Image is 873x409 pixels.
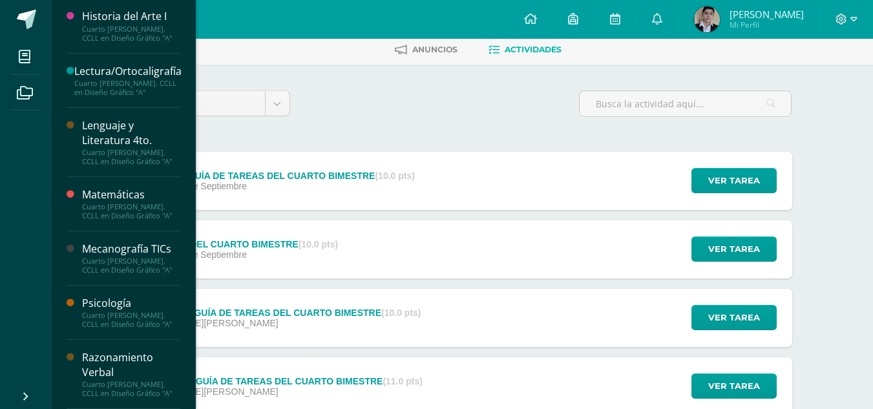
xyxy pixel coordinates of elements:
[82,118,180,166] a: Lenguaje y Literatura 4to.Cuarto [PERSON_NAME]. CCLL en Diseño Gráfico "A"
[383,376,422,386] strong: (11.0 pts)
[82,118,180,148] div: Lenguaje y Literatura 4to.
[730,19,804,30] span: Mi Perfil
[489,39,562,60] a: Actividades
[691,305,777,330] button: Ver tarea
[82,25,180,43] div: Cuarto [PERSON_NAME]. CCLL en Diseño Gráfico "A"
[175,386,278,397] span: [DATE][PERSON_NAME]
[82,9,180,42] a: Historia del Arte ICuarto [PERSON_NAME]. CCLL en Diseño Gráfico "A"
[82,187,180,220] a: MatemáticasCuarto [PERSON_NAME]. CCLL en Diseño Gráfico "A"
[395,39,458,60] a: Anuncios
[708,306,760,330] span: Ver tarea
[82,296,180,329] a: PsicologíaCuarto [PERSON_NAME]. CCLL en Diseño Gráfico "A"
[82,187,180,202] div: Matemáticas
[82,202,180,220] div: Cuarto [PERSON_NAME]. CCLL en Diseño Gráfico "A"
[74,64,182,79] div: Lectura/Ortocaligrafía
[730,8,804,21] span: [PERSON_NAME]
[82,350,180,380] div: Razonamiento Verbal
[175,181,247,191] span: 10 de Septiembre
[708,169,760,193] span: Ver tarea
[82,311,180,329] div: Cuarto [PERSON_NAME]. CCLL en Diseño Gráfico "A"
[375,171,414,181] strong: (10.0 pts)
[505,45,562,54] span: Actividades
[299,239,338,249] strong: (10.0 pts)
[148,171,415,181] div: CUARTA GUÍA DE TAREAS DEL CUARTO BIMESTRE
[82,380,180,398] div: Cuarto [PERSON_NAME]. CCLL en Diseño Gráfico "A"
[82,296,180,311] div: Psicología
[175,318,278,328] span: [DATE][PERSON_NAME]
[82,257,180,275] div: Cuarto [PERSON_NAME]. CCLL en Diseño Gráfico "A"
[580,91,791,116] input: Busca la actividad aquí...
[134,91,289,116] a: Unidad 4
[74,64,182,97] a: Lectura/OrtocaligrafíaCuarto [PERSON_NAME]. CCLL en Diseño Gráfico "A"
[82,242,180,257] div: Mecanografía TICs
[148,239,338,249] div: PARCIAL DEL CUARTO BIMESTRE
[82,9,180,24] div: Historia del Arte I
[708,374,760,398] span: Ver tarea
[708,237,760,261] span: Ver tarea
[82,148,180,166] div: Cuarto [PERSON_NAME]. CCLL en Diseño Gráfico "A"
[74,79,182,97] div: Cuarto [PERSON_NAME]. CCLL en Diseño Gráfico "A"
[412,45,458,54] span: Anuncios
[82,242,180,275] a: Mecanografía TICsCuarto [PERSON_NAME]. CCLL en Diseño Gráfico "A"
[381,308,421,318] strong: (10.0 pts)
[82,350,180,398] a: Razonamiento VerbalCuarto [PERSON_NAME]. CCLL en Diseño Gráfico "A"
[175,249,247,260] span: 03 de Septiembre
[691,236,777,262] button: Ver tarea
[143,91,255,116] span: Unidad 4
[694,6,720,32] img: 0e897e71f3e6f6ea8e502af4794bf57e.png
[148,308,421,318] div: TERCERA GUÍA DE TAREAS DEL CUARTO BIMESTRE
[148,376,422,386] div: SEGUNDA GUÍA DE TAREAS DEL CUARTO BIMESTRE
[691,373,777,399] button: Ver tarea
[691,168,777,193] button: Ver tarea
